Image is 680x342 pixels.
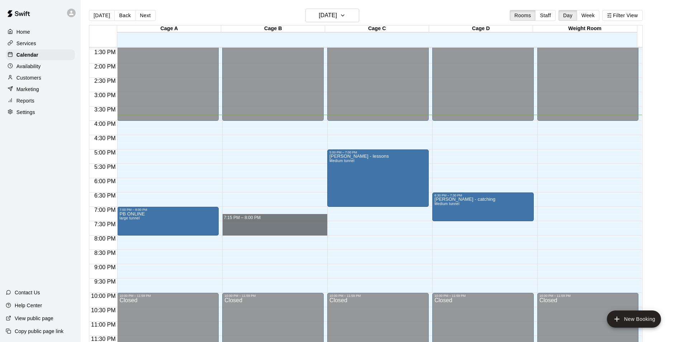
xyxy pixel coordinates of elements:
[434,294,532,298] div: 10:00 PM – 11:59 PM
[92,149,118,156] span: 5:00 PM
[329,294,427,298] div: 10:00 PM – 11:59 PM
[92,92,118,98] span: 3:00 PM
[329,159,355,163] span: Medium tunnel
[92,78,118,84] span: 2:30 PM
[602,10,642,21] button: Filter View
[135,10,155,21] button: Next
[89,293,117,299] span: 10:00 PM
[92,106,118,113] span: 3:30 PM
[329,151,427,154] div: 5:00 PM – 7:00 PM
[92,236,118,242] span: 8:00 PM
[6,84,75,95] a: Marketing
[119,216,139,220] span: large tunnel
[535,10,556,21] button: Staff
[15,289,40,296] p: Contact Us
[221,25,325,32] div: Cage B
[432,193,534,221] div: 6:30 PM – 7:30 PM: Jaime - catching
[16,63,41,70] p: Availability
[325,25,429,32] div: Cage C
[119,208,217,212] div: 7:00 PM – 8:00 PM
[16,40,36,47] p: Services
[92,49,118,55] span: 1:30 PM
[434,194,532,197] div: 6:30 PM – 7:30 PM
[539,294,637,298] div: 10:00 PM – 11:59 PM
[6,107,75,118] a: Settings
[16,97,34,104] p: Reports
[305,9,359,22] button: [DATE]
[92,135,118,141] span: 4:30 PM
[92,63,118,70] span: 2:00 PM
[89,10,115,21] button: [DATE]
[92,264,118,270] span: 9:00 PM
[6,49,75,60] a: Calendar
[577,10,599,21] button: Week
[92,178,118,184] span: 6:00 PM
[6,61,75,72] a: Availability
[15,328,63,335] p: Copy public page link
[89,322,117,328] span: 11:00 PM
[434,202,460,206] span: Medium tunnel
[92,193,118,199] span: 6:30 PM
[16,86,39,93] p: Marketing
[92,121,118,127] span: 4:00 PM
[429,25,533,32] div: Cage D
[319,10,337,20] h6: [DATE]
[607,310,661,328] button: add
[92,207,118,213] span: 7:00 PM
[533,25,637,32] div: Weight Room
[6,95,75,106] a: Reports
[117,207,219,236] div: 7:00 PM – 8:00 PM: PB ONLINE
[92,221,118,227] span: 7:30 PM
[15,302,42,309] p: Help Center
[6,72,75,83] a: Customers
[6,38,75,49] a: Services
[92,279,118,285] span: 9:30 PM
[114,10,135,21] button: Back
[327,149,429,207] div: 5:00 PM – 7:00 PM: Kelvin - lessons
[6,27,75,37] a: Home
[16,109,35,116] p: Settings
[117,25,221,32] div: Cage A
[119,294,217,298] div: 10:00 PM – 11:59 PM
[16,28,30,35] p: Home
[89,307,117,313] span: 10:30 PM
[92,250,118,256] span: 8:30 PM
[510,10,536,21] button: Rooms
[224,215,261,220] span: 7:15 PM – 8:00 PM
[16,51,38,58] p: Calendar
[558,10,577,21] button: Day
[92,164,118,170] span: 5:30 PM
[16,74,41,81] p: Customers
[89,336,117,342] span: 11:30 PM
[15,315,53,322] p: View public page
